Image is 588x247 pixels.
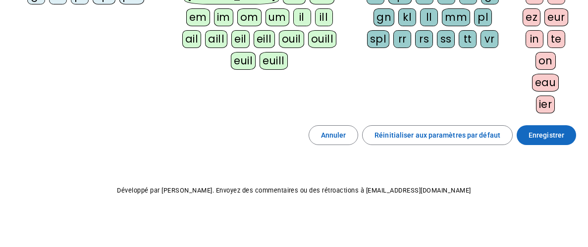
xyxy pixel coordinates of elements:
[398,8,416,26] div: kl
[536,96,555,113] div: ier
[529,129,564,141] span: Enregistrer
[214,8,233,26] div: im
[237,8,262,26] div: om
[254,30,275,48] div: eill
[279,30,304,48] div: ouil
[260,52,287,70] div: euill
[231,52,256,70] div: euil
[415,30,433,48] div: rs
[523,8,540,26] div: ez
[459,30,477,48] div: tt
[309,125,359,145] button: Annuler
[374,129,500,141] span: Réinitialiser aux paramètres par défaut
[308,30,336,48] div: ouill
[442,8,470,26] div: mm
[321,129,346,141] span: Annuler
[532,74,559,92] div: eau
[393,30,411,48] div: rr
[517,125,576,145] button: Enregistrer
[367,30,390,48] div: spl
[293,8,311,26] div: il
[8,185,580,197] p: Développé par [PERSON_NAME]. Envoyez des commentaires ou des rétroactions à [EMAIL_ADDRESS][DOMAI...
[231,30,250,48] div: eil
[547,30,565,48] div: te
[186,8,210,26] div: em
[362,125,513,145] button: Réinitialiser aux paramètres par défaut
[474,8,492,26] div: pl
[420,8,438,26] div: ll
[437,30,455,48] div: ss
[374,8,394,26] div: gn
[481,30,498,48] div: vr
[266,8,289,26] div: um
[544,8,568,26] div: eur
[526,30,543,48] div: in
[182,30,202,48] div: ail
[205,30,227,48] div: aill
[315,8,333,26] div: ill
[535,52,556,70] div: on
